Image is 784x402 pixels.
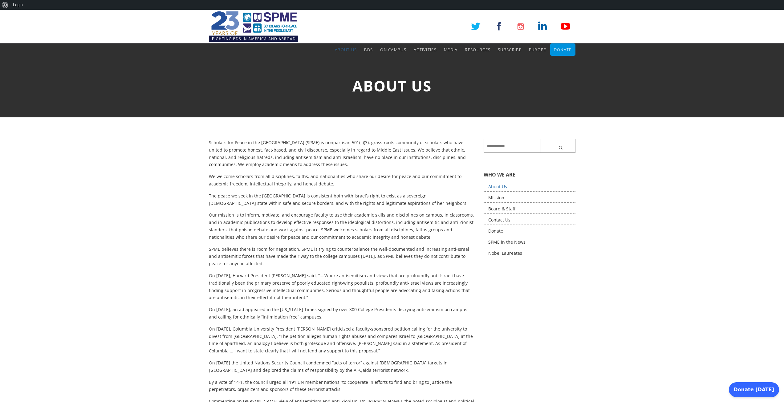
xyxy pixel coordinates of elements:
[209,379,475,393] p: By a vote of 14-1, the council urged all 191 UN member nations “to cooperate in efforts to find a...
[484,204,575,214] a: Board & Staff
[498,43,522,56] a: Subscribe
[529,47,546,52] span: Europe
[380,47,406,52] span: On Campus
[444,43,458,56] a: Media
[444,47,458,52] span: Media
[209,272,475,301] p: On [DATE], Harvard President [PERSON_NAME] said, “….Where antisemitism and views that are profoun...
[484,249,575,258] a: Nobel Laureates
[484,215,575,225] a: Contact Us
[209,246,475,267] p: SPME believes there is room for negotiation. SPME is trying to counterbalance the well-documented...
[364,43,373,56] a: BDS
[209,10,298,43] img: SPME
[529,43,546,56] a: Europe
[484,226,575,236] a: Donate
[484,171,575,178] h5: WHO WE ARE
[209,173,475,188] p: We welcome scholars from all disciplines, faiths, and nationalities who share our desire for peac...
[209,306,475,321] p: On [DATE], an ad appeared in the [US_STATE] Times signed by over 300 College Presidents decrying ...
[209,192,475,207] p: The peace we seek in the [GEOGRAPHIC_DATA] is consistent both with Israel’s right to exist as a s...
[414,43,437,56] a: Activities
[484,193,575,203] a: Mission
[209,325,475,355] p: On [DATE], Columbia University President [PERSON_NAME] criticized a faculty-sponsored petition ca...
[364,47,373,52] span: BDS
[554,47,572,52] span: Donate
[209,359,475,374] p: On [DATE] the United Nations Security Council condemned “acts of terror” against [DEMOGRAPHIC_DAT...
[335,47,357,52] span: About Us
[352,76,432,96] span: About Us
[484,238,575,247] a: SPME in the News
[484,182,575,192] a: About Us
[554,43,572,56] a: Donate
[335,43,357,56] a: About Us
[414,47,437,52] span: Activities
[465,47,490,52] span: Resources
[209,139,475,168] p: Scholars for Peace in the [GEOGRAPHIC_DATA] (SPME) is nonpartisan 501(c)(3), grass-roots communit...
[498,47,522,52] span: Subscribe
[209,211,475,241] p: Our mission is to inform, motivate, and encourage faculty to use their academic skills and discip...
[380,43,406,56] a: On Campus
[465,43,490,56] a: Resources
